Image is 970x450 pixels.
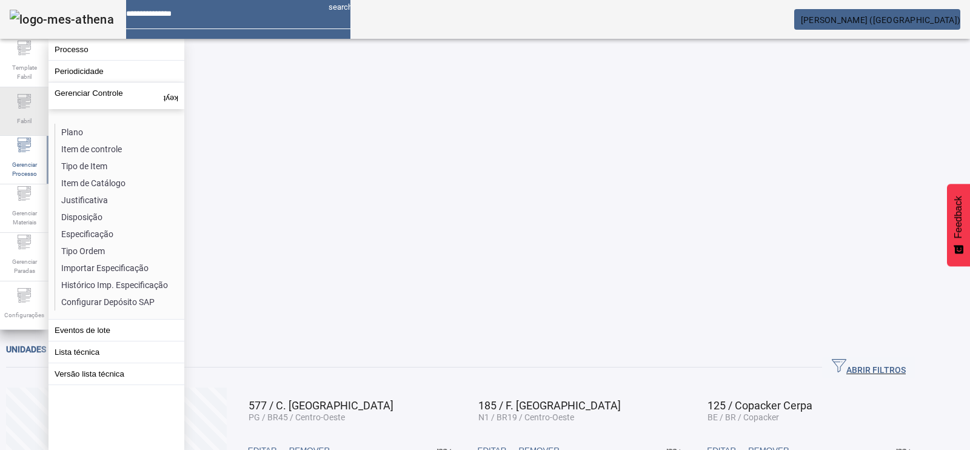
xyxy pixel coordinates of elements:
[48,363,184,385] button: Versão lista técnica
[55,260,184,277] li: Importar Especificação
[48,82,184,109] button: Gerenciar Controle
[55,209,184,226] li: Disposição
[822,357,915,378] button: ABRIR FILTROS
[6,59,42,85] span: Template Fabril
[55,192,184,209] li: Justificativa
[10,10,114,29] img: logo-mes-athena
[953,196,964,238] span: Feedback
[48,61,184,82] button: Periodicidade
[55,141,184,158] li: Item de controle
[947,184,970,266] button: Feedback - Mostrar pesquisa
[249,412,345,422] span: PG / BR45 / Centro-Oeste
[478,412,574,422] span: N1 / BR19 / Centro-Oeste
[164,89,178,103] mat-icon: keyboard_arrow_up
[48,320,184,341] button: Eventos de lote
[13,113,35,129] span: Fabril
[832,358,906,377] span: ABRIR FILTROS
[55,175,184,192] li: Item de Catálogo
[55,124,184,141] li: Plano
[55,277,184,294] li: Histórico Imp. Especificação
[707,412,779,422] span: BE / BR / Copacker
[6,205,42,230] span: Gerenciar Materiais
[55,294,184,311] li: Configurar Depósito SAP
[478,399,621,412] span: 185 / F. [GEOGRAPHIC_DATA]
[48,39,184,60] button: Processo
[249,399,393,412] span: 577 / C. [GEOGRAPHIC_DATA]
[48,341,184,363] button: Lista técnica
[1,307,48,323] span: Configurações
[55,243,184,260] li: Tipo Ordem
[801,15,960,25] span: [PERSON_NAME] ([GEOGRAPHIC_DATA])
[6,254,42,279] span: Gerenciar Paradas
[6,344,46,354] span: Unidades
[707,399,812,412] span: 125 / Copacker Cerpa
[6,156,42,182] span: Gerenciar Processo
[55,158,184,175] li: Tipo de Item
[55,226,184,243] li: Especificação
